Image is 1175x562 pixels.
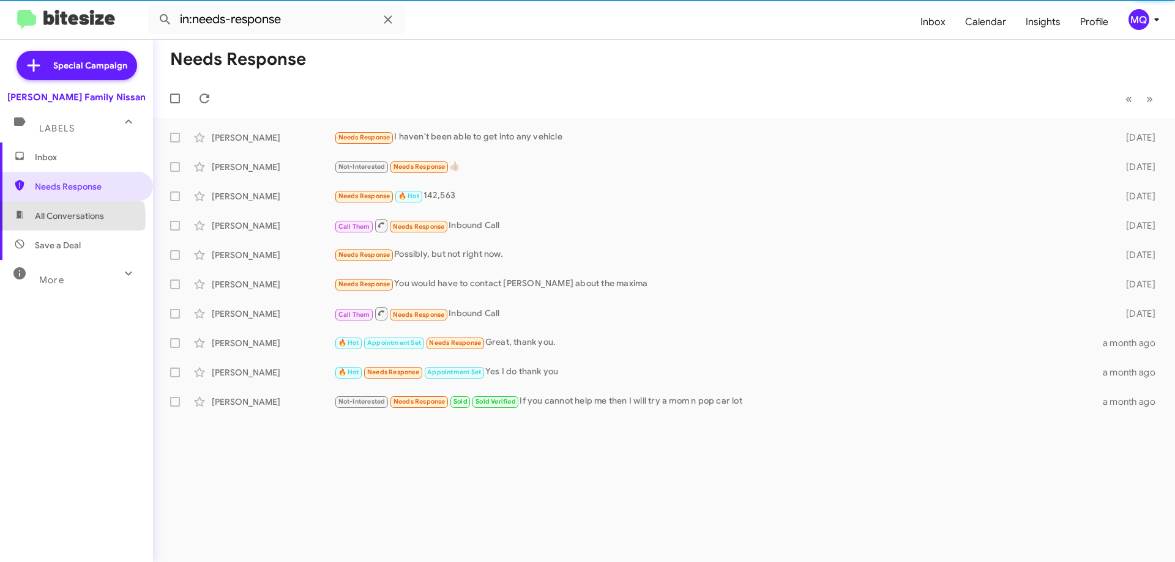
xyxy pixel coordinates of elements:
span: Call Them [338,223,370,231]
button: Previous [1118,86,1140,111]
span: Not-Interested [338,163,386,171]
span: Needs Response [393,311,445,319]
input: Search [148,5,405,34]
span: « [1125,91,1132,106]
div: 👍🏼 [334,160,1106,174]
span: Needs Response [338,280,390,288]
span: Sold Verified [476,397,516,405]
span: Call Them [338,311,370,319]
span: Not-Interested [338,397,386,405]
span: Appointment Set [367,339,421,347]
a: Insights [1016,4,1070,40]
span: Needs Response [394,397,446,405]
div: [DATE] [1106,278,1165,290]
span: Save a Deal [35,239,81,251]
div: Inbound Call [334,306,1106,321]
h1: Needs Response [170,50,306,69]
span: More [39,275,64,286]
span: Appointment Set [427,368,481,376]
a: Special Campaign [17,51,137,80]
div: [DATE] [1106,161,1165,173]
div: MQ [1128,9,1149,30]
a: Profile [1070,4,1118,40]
div: You would have to contact [PERSON_NAME] about the maxima [334,277,1106,291]
div: [PERSON_NAME] [212,190,334,202]
a: Inbox [911,4,955,40]
span: Needs Response [429,339,481,347]
div: I haven't been able to get into any vehicle [334,130,1106,144]
span: Needs Response [393,223,445,231]
span: Special Campaign [53,59,127,72]
div: [PERSON_NAME] Family Nissan [7,91,146,103]
div: [DATE] [1106,220,1165,232]
div: Inbound Call [334,218,1106,233]
span: 🔥 Hot [338,339,359,347]
nav: Page navigation example [1119,86,1160,111]
button: Next [1139,86,1160,111]
span: » [1146,91,1153,106]
span: All Conversations [35,210,104,222]
div: [PERSON_NAME] [212,278,334,290]
div: If you cannot help me then I will try a mom n pop car lot [334,394,1103,409]
span: Inbox [35,151,139,163]
span: 🔥 Hot [398,192,419,200]
div: 142,563 [334,189,1106,203]
div: [DATE] [1106,308,1165,320]
div: [PERSON_NAME] [212,161,334,173]
div: [PERSON_NAME] [212,308,334,320]
div: [PERSON_NAME] [212,366,334,379]
div: [PERSON_NAME] [212,337,334,349]
div: [PERSON_NAME] [212,396,334,408]
div: [PERSON_NAME] [212,220,334,232]
button: MQ [1118,9,1162,30]
div: [PERSON_NAME] [212,249,334,261]
div: Great, thank you. [334,336,1103,350]
div: a month ago [1103,337,1165,349]
span: Needs Response [394,163,446,171]
div: [DATE] [1106,131,1165,144]
span: Needs Response [338,192,390,200]
a: Calendar [955,4,1016,40]
div: [DATE] [1106,249,1165,261]
div: a month ago [1103,366,1165,379]
div: Possibly, but not right now. [334,248,1106,262]
div: [DATE] [1106,190,1165,202]
span: Needs Response [338,251,390,259]
div: [PERSON_NAME] [212,131,334,144]
span: Needs Response [367,368,419,376]
span: 🔥 Hot [338,368,359,376]
div: Yes I do thank you [334,365,1103,379]
span: Needs Response [338,133,390,141]
span: Needs Response [35,180,139,193]
span: Labels [39,123,75,134]
div: a month ago [1103,396,1165,408]
span: Sold [453,397,468,405]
